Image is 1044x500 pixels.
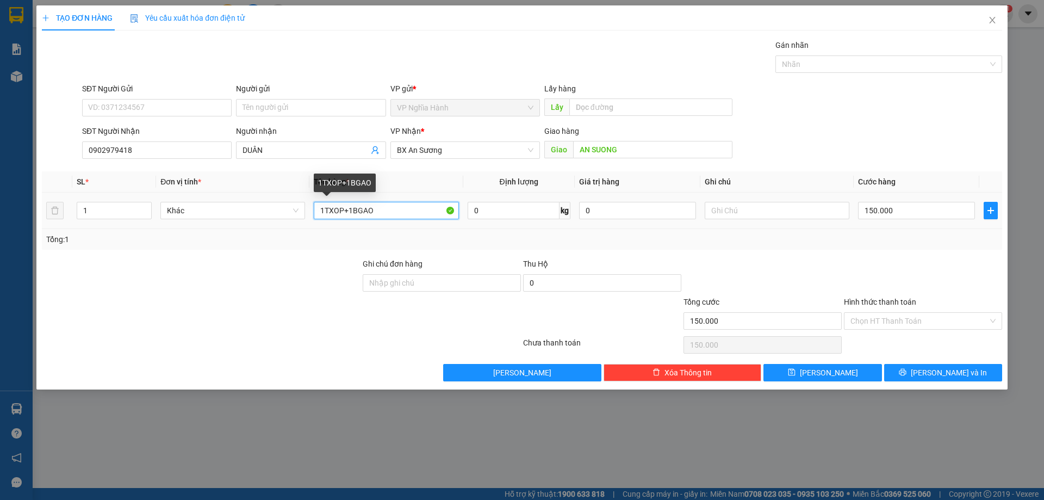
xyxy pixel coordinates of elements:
button: printer[PERSON_NAME] và In [884,364,1002,381]
div: VP gửi [390,83,540,95]
span: 0933357864 - [87,76,141,87]
input: Ghi chú đơn hàng [363,274,521,292]
input: VD: Bàn, Ghế [314,202,458,219]
span: printer [899,368,906,377]
div: SĐT Người Gửi [82,83,232,95]
span: 0913 910 487 [39,38,157,59]
span: plus [984,206,997,215]
button: delete [46,202,64,219]
span: [PERSON_NAME] và In [911,367,987,379]
span: Yêu cầu xuất hóa đơn điện tử [130,14,245,22]
th: Ghi chú [700,171,854,193]
span: Xóa Thông tin [664,367,712,379]
span: Tổng cước [683,298,719,306]
span: Nhận: [4,76,141,87]
label: Ghi chú đơn hàng [363,260,422,268]
span: plus [42,14,49,22]
input: Ghi Chú [705,202,849,219]
span: BX An Sương [397,142,533,158]
div: Người gửi [236,83,386,95]
span: Giá trị hàng [579,177,619,186]
div: Chưa thanh toán [522,337,682,356]
span: Lấy [544,98,569,116]
span: VP Nghĩa Hành ĐT: [39,38,157,59]
div: SĐT Người Nhận [82,125,232,137]
div: Tổng: 1 [46,233,403,245]
span: Khác [167,202,299,219]
div: 1TXOP+1BGAO [314,174,376,192]
span: kg [560,202,570,219]
span: VP Nghĩa Hành - [20,63,84,73]
span: Định lượng [500,177,538,186]
span: save [788,368,796,377]
img: icon [130,14,139,23]
input: 0 [579,202,696,219]
span: Thu Hộ [523,260,548,268]
button: deleteXóa Thông tin [604,364,762,381]
span: Giao [544,141,573,158]
span: BX An Sương - [28,76,141,87]
strong: CÔNG TY CP BÌNH TÂM [39,6,147,36]
span: close [988,16,997,24]
span: VP Nghĩa Hành [397,100,533,116]
div: Người nhận [236,125,386,137]
span: Đơn vị tính [160,177,201,186]
span: Cước hàng [858,177,896,186]
span: [PERSON_NAME] [800,367,858,379]
label: Gán nhãn [775,41,809,50]
input: Dọc đường [569,98,732,116]
button: [PERSON_NAME] [443,364,601,381]
label: Hình thức thanh toán [844,298,916,306]
span: VP Nhận [390,127,421,135]
span: Giao hàng [544,127,579,135]
img: logo [4,8,37,57]
button: save[PERSON_NAME] [763,364,881,381]
span: user-add [371,146,380,155]
input: Dọc đường [573,141,732,158]
button: plus [984,202,998,219]
span: [PERSON_NAME] [493,367,551,379]
span: Gửi: [4,63,20,73]
span: TẠO ĐƠN HÀNG [42,14,113,22]
span: delete [652,368,660,377]
span: SL [77,177,85,186]
button: Close [977,5,1008,36]
span: Lấy hàng [544,84,576,93]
